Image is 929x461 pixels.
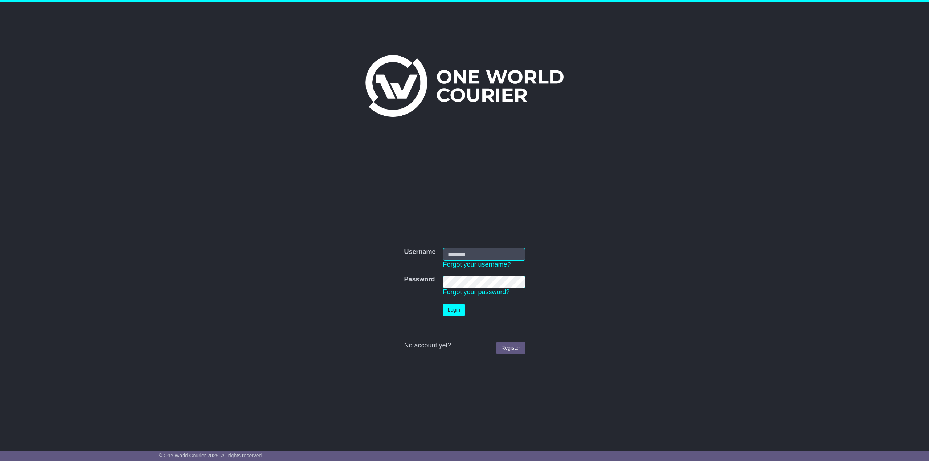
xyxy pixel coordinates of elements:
[404,276,435,284] label: Password
[404,248,435,256] label: Username
[443,304,465,316] button: Login
[404,342,525,350] div: No account yet?
[159,453,263,458] span: © One World Courier 2025. All rights reserved.
[443,261,511,268] a: Forgot your username?
[496,342,525,354] a: Register
[365,55,564,117] img: One World
[443,288,510,296] a: Forgot your password?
